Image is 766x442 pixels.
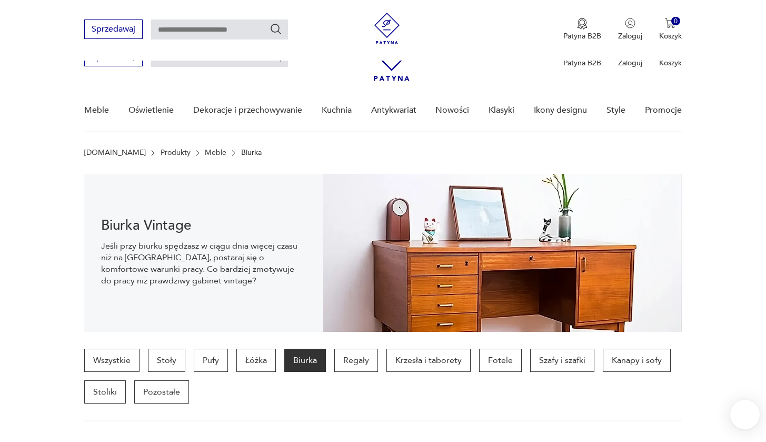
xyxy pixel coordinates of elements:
a: Szafy i szafki [530,349,594,372]
a: Sprzedawaj [84,54,143,61]
a: Stoły [148,349,185,372]
a: Promocje [645,90,682,131]
a: Wszystkie [84,349,140,372]
p: Zaloguj [618,58,642,68]
a: Łóżka [236,349,276,372]
a: Ikona medaluPatyna B2B [563,18,601,41]
img: Ikonka użytkownika [625,18,635,28]
button: Patyna B2B [563,18,601,41]
iframe: Smartsupp widget button [730,400,760,429]
p: Zaloguj [618,31,642,41]
a: Biurka [284,349,326,372]
img: Patyna - sklep z meblami i dekoracjami vintage [371,13,403,44]
div: 0 [671,17,680,26]
img: 217794b411677fc89fd9d93ef6550404.webp [323,174,682,332]
a: Fotele [479,349,522,372]
img: Ikona koszyka [665,18,675,28]
a: Dekoracje i przechowywanie [193,90,302,131]
p: Koszyk [659,31,682,41]
a: Style [606,90,625,131]
a: Krzesła i taborety [386,349,471,372]
button: Szukaj [270,23,282,35]
a: Nowości [435,90,469,131]
p: Jeśli przy biurku spędzasz w ciągu dnia więcej czasu niż na [GEOGRAPHIC_DATA], postaraj się o kom... [101,240,306,287]
a: Sprzedawaj [84,26,143,34]
img: Ikona medalu [577,18,588,30]
p: Patyna B2B [563,58,601,68]
p: Biurka [241,149,262,157]
a: Antykwariat [371,90,416,131]
a: Kuchnia [322,90,352,131]
p: Koszyk [659,58,682,68]
p: Patyna B2B [563,31,601,41]
a: Pufy [194,349,228,372]
button: 0Koszyk [659,18,682,41]
a: [DOMAIN_NAME] [84,149,146,157]
a: Meble [205,149,226,157]
a: Oświetlenie [128,90,174,131]
a: Stoliki [84,380,126,404]
a: Produkty [161,149,191,157]
a: Meble [84,90,109,131]
a: Pozostałe [134,380,189,404]
a: Klasyki [489,90,514,131]
a: Ikony designu [534,90,587,131]
a: Regały [334,349,378,372]
a: Kanapy i sofy [603,349,671,372]
h1: Biurka Vintage [101,219,306,232]
button: Zaloguj [618,18,642,41]
button: Sprzedawaj [84,19,143,39]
